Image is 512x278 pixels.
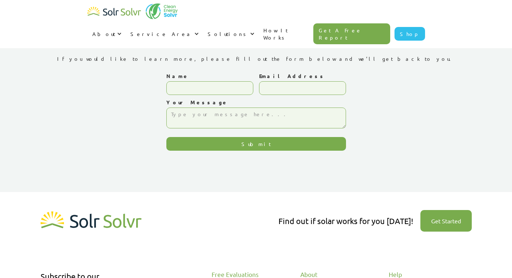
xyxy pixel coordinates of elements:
[166,72,346,151] form: Contact Us Form
[166,137,346,151] input: Submit
[389,271,457,278] div: Help
[300,271,369,278] div: About
[166,72,253,79] label: Name
[208,30,248,37] div: Solutions
[203,23,258,45] div: Solutions
[395,27,425,41] a: Shop
[313,23,390,44] a: Get A Free Report
[92,30,115,37] div: About
[278,215,413,227] div: Find out if solar works for you [DATE]!
[57,55,455,62] div: If you would like to learn more, please fill out the form below and we’ll get back to you.
[87,23,125,45] div: About
[166,99,346,106] label: Your Message
[130,30,193,37] div: Service Area
[212,271,280,278] div: Free Evaluations
[420,210,472,232] a: Get Started
[258,19,314,48] a: How It Works
[259,72,346,79] label: Email Address
[125,23,203,45] div: Service Area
